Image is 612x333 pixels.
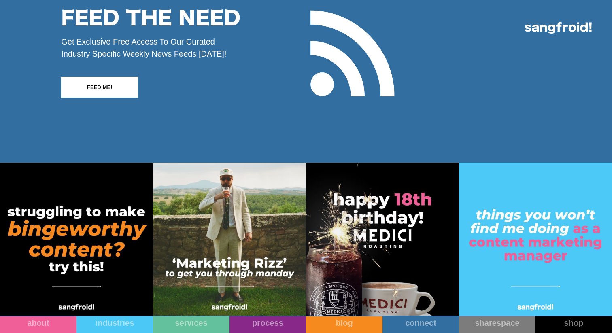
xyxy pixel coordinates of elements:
a: connect [382,316,459,333]
a: industries [76,316,153,333]
div: sharespace [459,318,535,328]
p: Get Exclusive Free Access To Our Curated Industry Specific Weekly News Feeds [DATE]! [61,36,240,60]
div: connect [382,318,459,328]
div: blog [306,318,382,328]
div: process [229,318,306,328]
div: shop [535,318,612,328]
a: privacy policy [314,153,338,157]
a: process [229,316,306,333]
a: services [153,316,229,333]
div: FEED ME! [87,83,113,91]
a: sharespace [459,316,535,333]
a: blog [306,316,382,333]
a: FEED ME! [61,77,138,98]
div: services [153,318,229,328]
img: logo [525,22,592,34]
a: shop [535,316,612,333]
div: industries [76,318,153,328]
